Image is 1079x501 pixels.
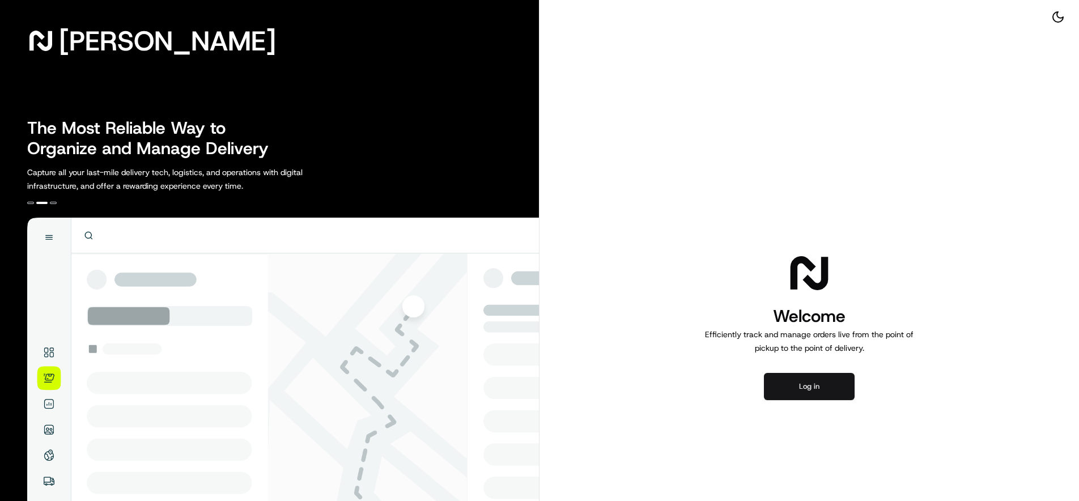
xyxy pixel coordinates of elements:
button: Log in [764,373,855,400]
span: [PERSON_NAME] [59,29,276,52]
p: Capture all your last-mile delivery tech, logistics, and operations with digital infrastructure, ... [27,165,354,193]
h2: The Most Reliable Way to Organize and Manage Delivery [27,118,281,159]
p: Efficiently track and manage orders live from the point of pickup to the point of delivery. [700,328,918,355]
h1: Welcome [700,305,918,328]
